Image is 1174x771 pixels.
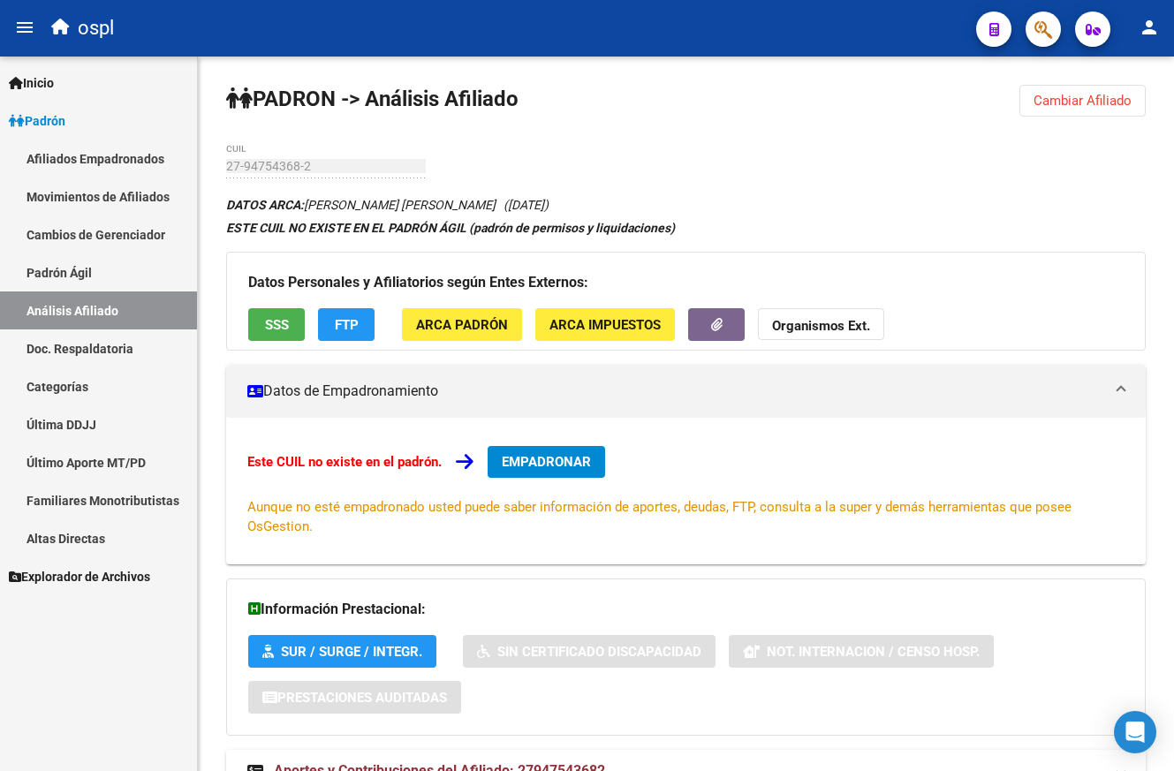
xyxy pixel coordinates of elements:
[463,635,716,668] button: Sin Certificado Discapacidad
[9,111,65,131] span: Padrón
[248,681,461,714] button: Prestaciones Auditadas
[247,499,1072,534] span: Aunque no esté empadronado usted puede saber información de aportes, deudas, FTP, consulta a la s...
[9,567,150,586] span: Explorador de Archivos
[549,317,661,333] span: ARCA Impuestos
[497,644,701,660] span: Sin Certificado Discapacidad
[402,308,522,341] button: ARCA Padrón
[1114,711,1156,753] div: Open Intercom Messenger
[758,308,884,341] button: Organismos Ext.
[78,9,114,48] span: ospl
[226,365,1146,418] mat-expansion-panel-header: Datos de Empadronamiento
[226,198,304,212] strong: DATOS ARCA:
[502,454,591,470] span: EMPADRONAR
[416,317,508,333] span: ARCA Padrón
[504,198,549,212] span: ([DATE])
[248,270,1124,295] h3: Datos Personales y Afiliatorios según Entes Externos:
[265,317,289,333] span: SSS
[729,635,994,668] button: Not. Internacion / Censo Hosp.
[1034,93,1132,109] span: Cambiar Afiliado
[248,597,1124,622] h3: Información Prestacional:
[535,308,675,341] button: ARCA Impuestos
[767,644,980,660] span: Not. Internacion / Censo Hosp.
[226,87,519,111] strong: PADRON -> Análisis Afiliado
[226,418,1146,564] div: Datos de Empadronamiento
[277,690,447,706] span: Prestaciones Auditadas
[226,221,675,235] strong: ESTE CUIL NO EXISTE EN EL PADRÓN ÁGIL (padrón de permisos y liquidaciones)
[335,317,359,333] span: FTP
[226,198,496,212] span: [PERSON_NAME] [PERSON_NAME]
[318,308,375,341] button: FTP
[247,382,1103,401] mat-panel-title: Datos de Empadronamiento
[1019,85,1146,117] button: Cambiar Afiliado
[772,318,870,334] strong: Organismos Ext.
[247,454,442,470] strong: Este CUIL no existe en el padrón.
[281,644,422,660] span: SUR / SURGE / INTEGR.
[9,73,54,93] span: Inicio
[248,635,436,668] button: SUR / SURGE / INTEGR.
[1139,17,1160,38] mat-icon: person
[248,308,305,341] button: SSS
[488,446,605,478] button: EMPADRONAR
[14,17,35,38] mat-icon: menu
